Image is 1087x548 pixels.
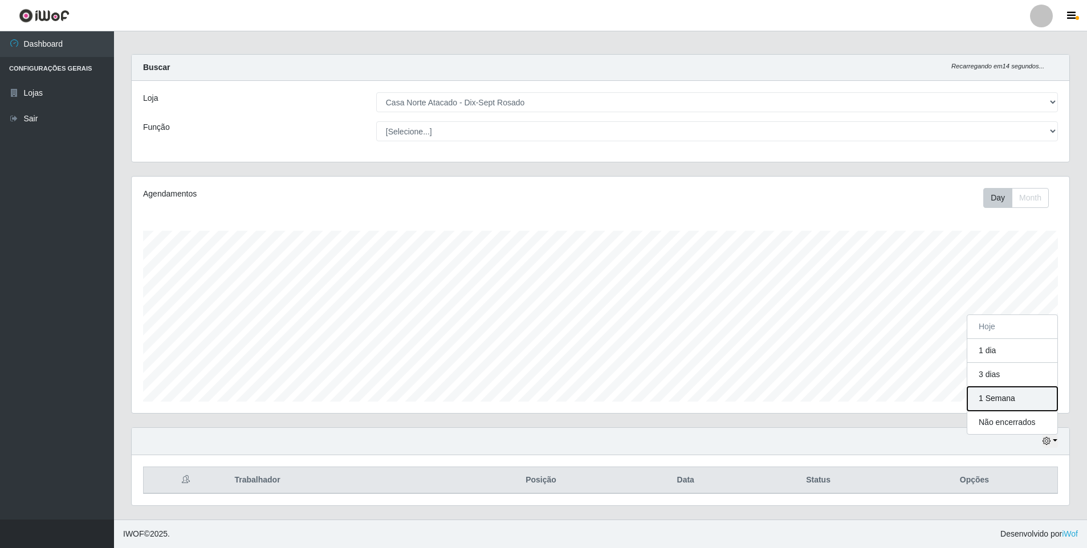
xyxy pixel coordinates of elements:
th: Opções [891,467,1058,494]
span: © 2025 . [123,528,170,540]
label: Função [143,121,170,133]
button: 1 Semana [967,387,1057,411]
div: Toolbar with button groups [983,188,1058,208]
th: Status [745,467,891,494]
span: IWOF [123,529,144,538]
button: 1 dia [967,339,1057,363]
strong: Buscar [143,63,170,72]
button: Month [1012,188,1049,208]
span: Desenvolvido por [1000,528,1078,540]
label: Loja [143,92,158,104]
button: Day [983,188,1012,208]
div: First group [983,188,1049,208]
button: Hoje [967,315,1057,339]
i: Recarregando em 14 segundos... [951,63,1044,69]
div: Agendamentos [143,188,514,200]
button: Não encerrados [967,411,1057,434]
th: Posição [456,467,626,494]
a: iWof [1062,529,1078,538]
th: Data [626,467,745,494]
img: CoreUI Logo [19,9,70,23]
button: 3 dias [967,363,1057,387]
th: Trabalhador [227,467,455,494]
